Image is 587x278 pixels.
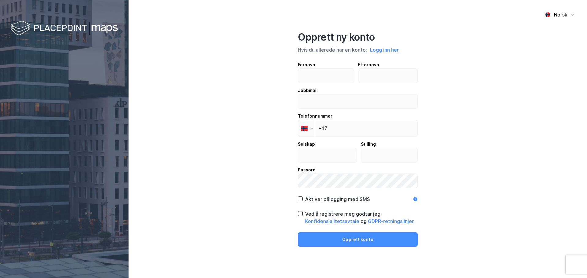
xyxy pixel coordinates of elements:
[298,61,354,68] div: Fornavn
[368,46,401,54] button: Logg inn her
[305,196,370,203] div: Aktiver pålogging med SMS
[298,166,418,174] div: Passord
[298,87,418,94] div: Jobbmail
[298,120,418,137] input: Telefonnummer
[298,120,315,137] div: Norway: + 47
[556,249,587,278] iframe: Chat Widget
[361,141,418,148] div: Stilling
[305,210,418,225] div: Ved å registrere meg godtar jeg og
[298,31,418,43] div: Opprett ny konto
[358,61,418,68] div: Etternavn
[554,11,567,18] div: Norsk
[298,232,418,247] button: Opprett konto
[11,20,118,38] img: logo-white.f07954bde2210d2a523dddb988cd2aa7.svg
[298,112,418,120] div: Telefonnummer
[298,141,357,148] div: Selskap
[298,46,418,54] div: Hvis du allerede har en konto:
